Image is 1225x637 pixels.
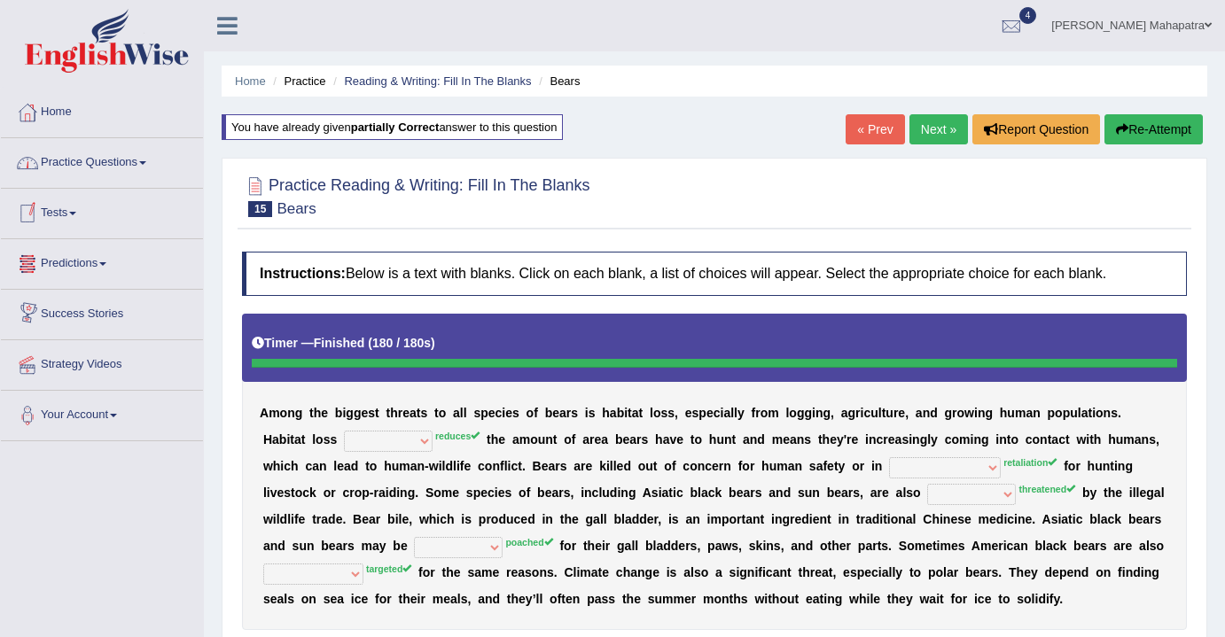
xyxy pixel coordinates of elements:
b: h [390,406,398,420]
b: h [655,432,663,447]
b: l [504,459,508,473]
b: n [724,432,732,447]
b: t [434,406,439,420]
b: m [1123,432,1134,447]
b: v [669,432,676,447]
b: s [804,432,811,447]
b: m [399,459,410,473]
b: t [290,432,294,447]
b: a [410,406,417,420]
b: t [375,406,379,420]
b: o [527,406,534,420]
button: Re-Attempt [1104,114,1203,144]
b: c [683,459,690,473]
b: s [368,406,375,420]
b: a [610,406,617,420]
b: , [905,406,909,420]
b: o [280,406,288,420]
b: a [1026,406,1033,420]
b: h [291,459,299,473]
b: e [830,432,837,447]
b: e [706,406,714,420]
b: a [1135,432,1142,447]
b: e [586,459,593,473]
b: h [314,406,322,420]
b: l [878,406,882,420]
b: e [617,459,624,473]
b: t [732,432,737,447]
b: m [269,406,279,420]
b: d [930,406,938,420]
b: a [548,459,555,473]
b: a [573,459,581,473]
b: e [552,406,559,420]
b: e [402,406,410,420]
b: n [912,432,920,447]
b: a [294,432,301,447]
b: u [1007,406,1015,420]
b: , [831,406,834,420]
a: Home [1,88,203,132]
li: Practice [269,73,325,89]
b: l [734,406,737,420]
b: i [439,459,442,473]
a: Home [235,74,266,88]
b: g [354,406,362,420]
div: You have already given answer to this question [222,114,563,140]
b: c [1026,432,1033,447]
b: s [660,406,667,420]
b: r [555,459,559,473]
b: a [312,459,319,473]
b: a [790,432,797,447]
b: e [488,406,495,420]
b: a [841,406,848,420]
b: ( [368,336,372,350]
b: B [533,459,542,473]
b: h [602,406,610,420]
b: o [951,432,959,447]
b: k [599,459,606,473]
b: r [847,432,851,447]
b: a [663,432,670,447]
b: r [589,432,594,447]
b: c [1058,432,1065,447]
b: t [1089,432,1094,447]
b: o [1033,432,1041,447]
b: m [959,432,970,447]
b: a [1051,432,1058,447]
b: n [492,459,500,473]
b: y [837,432,844,447]
b: b [335,406,343,420]
b: s [692,406,699,420]
b: u [392,459,400,473]
b: n [869,432,877,447]
b: a [582,432,589,447]
b: o [530,432,538,447]
span: 4 [1019,7,1037,24]
b: o [1096,406,1104,420]
b: s [571,406,578,420]
b: t [1007,432,1011,447]
a: Reading & Writing: Fill In The Blanks [344,74,531,88]
b: p [1063,406,1071,420]
b: u [1070,406,1078,420]
b: u [716,432,724,447]
b: a [632,406,639,420]
b: g [981,432,989,447]
b: e [852,432,859,447]
b: t [487,432,491,447]
b: s [589,406,596,420]
b: Instructions: [260,266,346,281]
b: l [785,406,789,420]
b: Finished [314,336,365,350]
b: n [545,432,553,447]
b: n [815,406,823,420]
b: f [572,432,576,447]
b: a [1081,406,1088,420]
b: i [286,432,290,447]
b: a [410,459,417,473]
b: i [865,432,869,447]
b: s [667,406,675,420]
b: s [1111,406,1118,420]
h5: Timer — [252,337,435,350]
